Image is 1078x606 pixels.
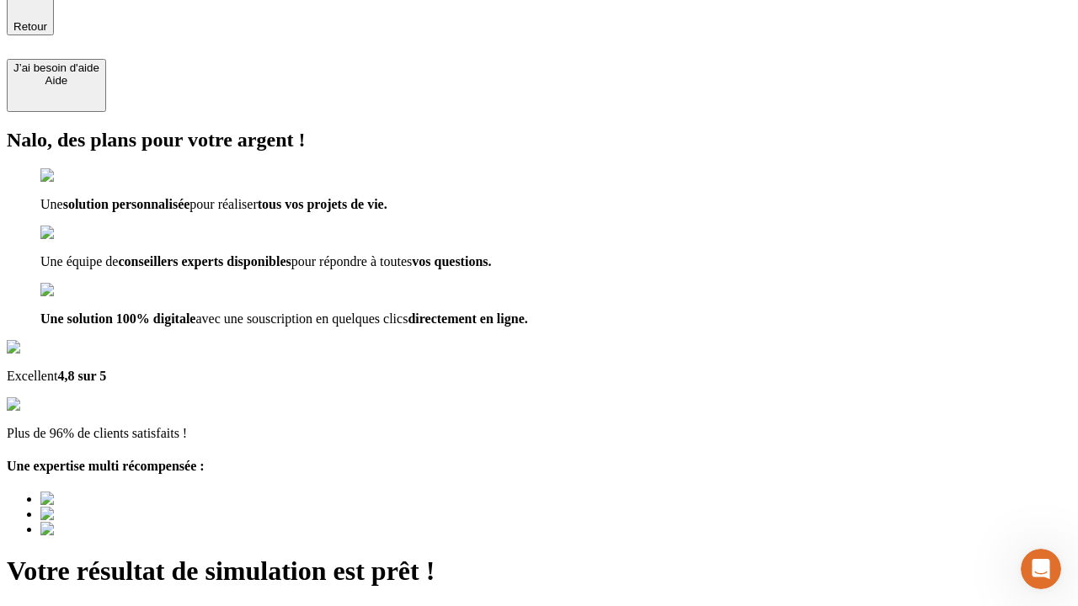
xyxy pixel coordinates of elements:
[7,129,1071,151] h2: Nalo, des plans pour votre argent !
[40,254,118,268] span: Une équipe de
[258,197,387,211] span: tous vos projets de vie.
[7,369,57,383] span: Excellent
[13,20,47,33] span: Retour
[40,226,113,241] img: checkmark
[40,507,196,522] img: Best savings advice award
[40,492,196,507] img: Best savings advice award
[408,311,527,326] span: directement en ligne.
[40,197,63,211] span: Une
[40,283,113,298] img: checkmark
[195,311,408,326] span: avec une souscription en quelques clics
[40,522,196,537] img: Best savings advice award
[412,254,491,268] span: vos questions.
[7,397,90,412] img: reviews stars
[13,61,99,74] div: J’ai besoin d'aide
[1021,549,1061,589] iframe: Intercom live chat
[40,311,195,326] span: Une solution 100% digitale
[189,197,257,211] span: pour réaliser
[63,197,190,211] span: solution personnalisée
[7,426,1071,441] p: Plus de 96% de clients satisfaits !
[291,254,413,268] span: pour répondre à toutes
[7,459,1071,474] h4: Une expertise multi récompensée :
[7,340,104,355] img: Google Review
[13,74,99,87] div: Aide
[7,555,1071,587] h1: Votre résultat de simulation est prêt !
[40,168,113,183] img: checkmark
[57,369,106,383] span: 4,8 sur 5
[7,59,106,112] button: J’ai besoin d'aideAide
[118,254,291,268] span: conseillers experts disponibles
